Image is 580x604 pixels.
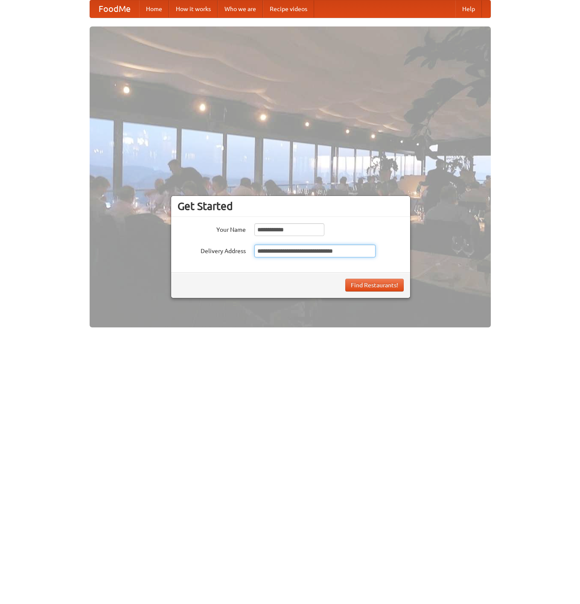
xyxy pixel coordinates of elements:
a: Home [139,0,169,18]
label: Delivery Address [178,245,246,255]
label: Your Name [178,223,246,234]
a: How it works [169,0,218,18]
button: Find Restaurants! [345,279,404,292]
a: Recipe videos [263,0,314,18]
a: FoodMe [90,0,139,18]
a: Help [455,0,482,18]
a: Who we are [218,0,263,18]
h3: Get Started [178,200,404,213]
